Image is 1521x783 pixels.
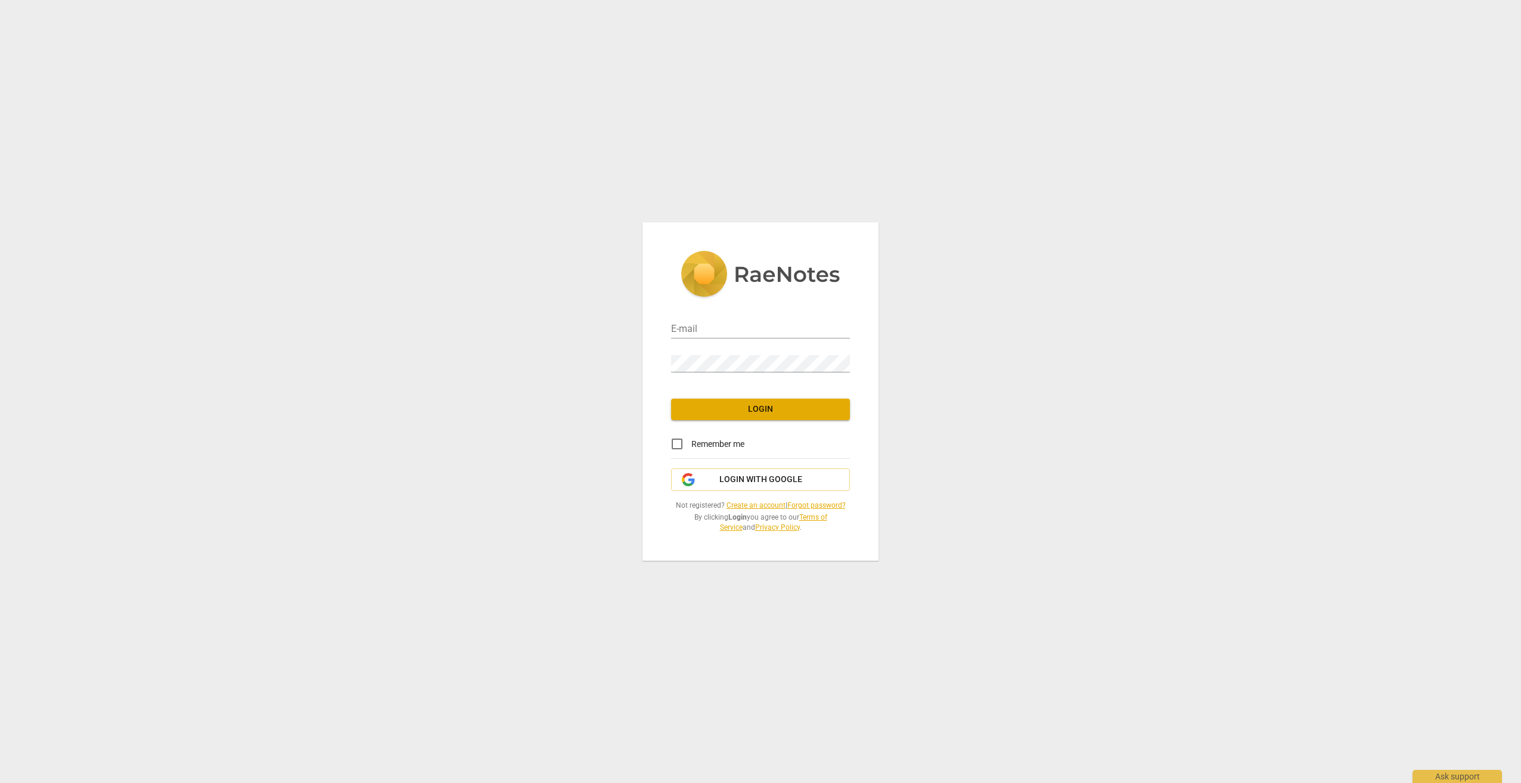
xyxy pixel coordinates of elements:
[727,501,786,509] a: Create an account
[728,513,747,521] b: Login
[1413,770,1502,783] div: Ask support
[671,501,850,511] span: Not registered? |
[671,512,850,532] span: By clicking you agree to our and .
[671,468,850,491] button: Login with Google
[755,523,800,532] a: Privacy Policy
[681,403,840,415] span: Login
[720,513,827,532] a: Terms of Service
[691,438,744,450] span: Remember me
[787,501,846,509] a: Forgot password?
[719,474,802,486] span: Login with Google
[681,251,840,300] img: 5ac2273c67554f335776073100b6d88f.svg
[671,399,850,420] button: Login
